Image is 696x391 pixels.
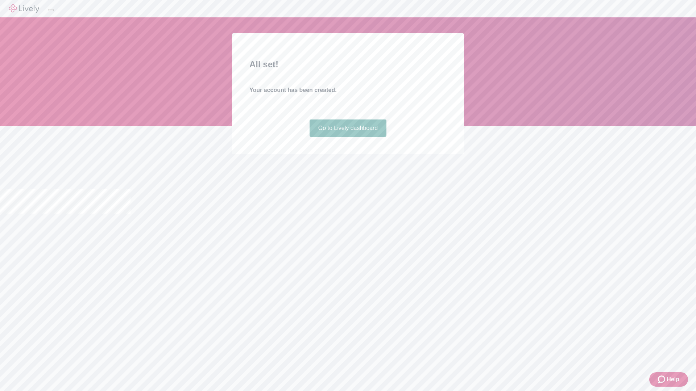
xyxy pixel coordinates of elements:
[249,86,447,94] h4: Your account has been created.
[310,119,387,137] a: Go to Lively dashboard
[48,9,54,11] button: Log out
[249,58,447,71] h2: All set!
[649,372,688,387] button: Zendesk support iconHelp
[658,375,667,384] svg: Zendesk support icon
[667,375,679,384] span: Help
[9,4,39,13] img: Lively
